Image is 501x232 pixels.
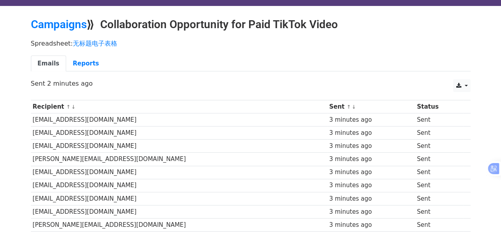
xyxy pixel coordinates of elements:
a: Reports [66,56,106,72]
p: Spreadsheet: [31,39,471,48]
th: Sent [327,100,415,113]
td: Sent [415,205,463,218]
th: Recipient [31,100,328,113]
a: ↑ [66,104,70,110]
p: Sent 2 minutes ago [31,79,471,88]
td: [PERSON_NAME][EMAIL_ADDRESS][DOMAIN_NAME] [31,153,328,166]
th: Status [415,100,463,113]
a: Emails [31,56,66,72]
td: Sent [415,166,463,179]
td: Sent [415,127,463,140]
td: [EMAIL_ADDRESS][DOMAIN_NAME] [31,140,328,153]
div: 3 minutes ago [329,181,413,190]
td: [EMAIL_ADDRESS][DOMAIN_NAME] [31,127,328,140]
a: ↓ [352,104,356,110]
div: 3 minutes ago [329,142,413,151]
h2: ⟫ Collaboration Opportunity for Paid TikTok Video [31,18,471,31]
td: Sent [415,192,463,205]
td: Sent [415,179,463,192]
td: [EMAIL_ADDRESS][DOMAIN_NAME] [31,113,328,127]
div: 3 minutes ago [329,220,413,230]
td: Sent [415,218,463,231]
td: [PERSON_NAME][EMAIL_ADDRESS][DOMAIN_NAME] [31,218,328,231]
div: 3 minutes ago [329,128,413,138]
a: 无标题电子表格 [73,40,117,47]
td: [EMAIL_ADDRESS][DOMAIN_NAME] [31,205,328,218]
div: 3 minutes ago [329,168,413,177]
div: 3 minutes ago [329,155,413,164]
td: Sent [415,153,463,166]
td: [EMAIL_ADDRESS][DOMAIN_NAME] [31,192,328,205]
div: 3 minutes ago [329,194,413,203]
div: 3 minutes ago [329,207,413,217]
a: ↑ [347,104,351,110]
a: Campaigns [31,18,87,31]
td: Sent [415,140,463,153]
div: 聊天小组件 [461,194,501,232]
iframe: Chat Widget [461,194,501,232]
td: Sent [415,113,463,127]
a: ↓ [71,104,76,110]
td: [EMAIL_ADDRESS][DOMAIN_NAME] [31,179,328,192]
td: [EMAIL_ADDRESS][DOMAIN_NAME] [31,166,328,179]
div: 3 minutes ago [329,115,413,125]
